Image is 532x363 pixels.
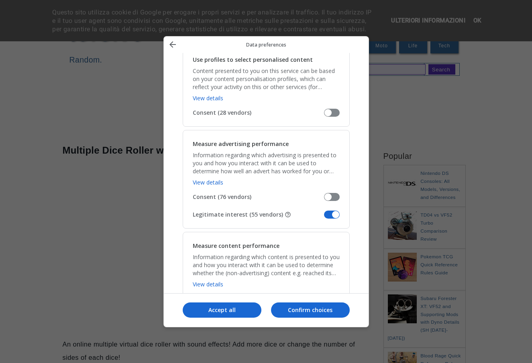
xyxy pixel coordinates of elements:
button: Confirm choices [271,302,350,318]
span: Consent (28 vendors) [193,109,324,117]
h2: Measure advertising performance [193,140,289,148]
h2: Measure content performance [193,242,279,250]
button: Back [165,39,180,51]
a: View details, Measure advertising performance [193,178,223,186]
button: Some vendors are not asking for your consent, but are using your personal data on the basis of th... [285,211,291,218]
p: Information regarding which content is presented to you and how you interact with it can be used ... [193,253,340,277]
p: Information regarding which advertising is presented to you and how you interact with it can be u... [193,151,340,175]
p: Data preferences [180,41,353,48]
span: Legitimate interest (55 vendors) [193,211,324,219]
p: Confirm choices [271,306,350,314]
div: Manage your data [163,36,369,327]
a: View details, Use profiles to select personalised content [193,94,223,102]
p: Content presented to you on this service can be based on your content personalisation profiles, w... [193,67,340,91]
button: Accept all [183,302,261,318]
span: Consent (76 vendors) [193,193,324,201]
h2: Use profiles to select personalised content [193,56,313,64]
a: View details, Measure content performance [193,280,223,288]
p: Accept all [183,306,261,314]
